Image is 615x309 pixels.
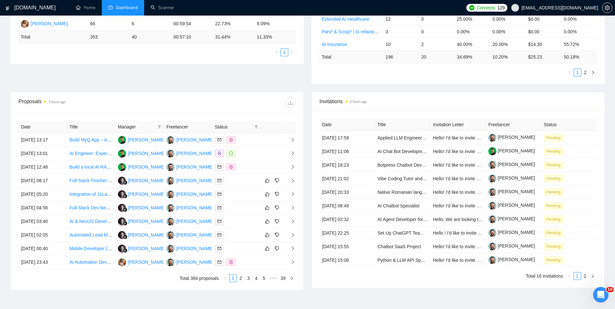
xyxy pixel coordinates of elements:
[490,13,525,25] td: 0.00%
[488,135,535,140] a: [PERSON_NAME]
[67,133,115,147] td: Build MyQ App – AI Golf Coach & Business Coach (Glide + Make + OpenAI)
[383,25,419,38] td: 3
[118,191,165,196] a: SS[PERSON_NAME]
[275,246,279,251] span: dislike
[118,164,165,169] a: MB[PERSON_NAME]
[574,272,581,280] a: 1
[591,274,595,278] span: right
[118,150,165,156] a: MB[PERSON_NAME]
[488,215,496,223] img: c1-JWQDXWEy3CnA6sRtFzzU22paoDq5cZnWyBNc3HWqwvuW0qNnjm1CMP-YmbEEtPC
[69,178,222,183] a: Full-Stack Finisher: Polish & Ship 5 (80% Complete) MVPs in a 5-Day Sprint
[118,232,165,237] a: SS[PERSON_NAME]
[118,123,155,130] span: Manager
[128,136,165,143] div: [PERSON_NAME]
[166,164,214,169] a: VK[PERSON_NAME]
[275,219,279,224] span: dislike
[275,205,279,210] span: dislike
[488,229,496,237] img: c1-JWQDXWEy3CnA6sRtFzzU22paoDq5cZnWyBNc3HWqwvuW0qNnjm1CMP-YmbEEtPC
[377,190,494,195] a: Native Romanian language conversation recording project
[166,246,214,251] a: VK[PERSON_NAME]
[88,31,129,43] td: 353
[454,13,490,25] td: 25.00%
[237,275,244,282] a: 2
[581,272,589,280] li: 2
[123,180,127,185] img: gigradar-bm.png
[488,242,496,250] img: c1-JWQDXWEy3CnA6sRtFzzU22paoDq5cZnWyBNc3HWqwvuW0qNnjm1CMP-YmbEEtPC
[156,122,163,132] span: filter
[128,231,165,238] div: [PERSON_NAME]
[488,174,496,182] img: c1-JWQDXWEy3CnA6sRtFzzU22paoDq5cZnWyBNc3HWqwvuW0qNnjm1CMP-YmbEEtPC
[166,178,214,183] a: VK[PERSON_NAME]
[544,175,563,182] span: Pending
[544,149,566,154] a: Pending
[288,274,296,282] button: right
[488,230,535,235] a: [PERSON_NAME]
[273,49,281,56] button: left
[217,192,221,196] span: mail
[5,3,10,13] img: logo
[567,274,571,278] span: left
[273,177,281,184] button: dislike
[602,3,612,13] button: setting
[166,163,175,171] img: VK
[377,230,500,236] a: Set Up ChatGPT Team Version & Initial Project Configuration
[176,191,214,198] div: [PERSON_NAME]
[118,246,165,251] a: SS[PERSON_NAME]
[254,17,296,31] td: 9.09%
[123,207,127,212] img: gigradar-bm.png
[541,118,597,131] th: Status
[118,137,165,142] a: MB[PERSON_NAME]
[215,123,252,130] span: Status
[254,125,258,129] span: filter
[217,247,221,250] span: mail
[544,229,563,237] span: Pending
[488,243,535,248] a: [PERSON_NAME]
[118,258,126,266] img: AV
[377,135,461,140] a: Applied LLM Engineer (Prompt Specialist)
[573,272,581,280] li: 1
[263,190,271,198] button: like
[589,272,597,280] li: Next Page
[69,164,206,170] a: Build a local AI RAG application with complex Document Processing
[419,13,454,25] td: 0
[263,245,271,252] button: like
[265,219,270,224] span: like
[118,149,126,158] img: MB
[488,216,535,221] a: [PERSON_NAME]
[69,259,224,265] a: AI Automation Developer Needed – Build Guest Guidebook Generator (MVP)
[430,118,486,131] th: Invitation Letter
[118,190,126,198] img: SS
[118,204,126,212] img: SS
[253,275,260,282] a: 4
[263,204,271,212] button: like
[273,231,281,239] button: dislike
[488,175,535,181] a: [PERSON_NAME]
[488,189,535,194] a: [PERSON_NAME]
[544,162,566,167] a: Pending
[544,176,566,181] a: Pending
[568,71,572,74] span: left
[252,274,260,282] li: 4
[253,122,260,132] span: filter
[88,17,129,31] td: 66
[123,194,127,198] img: gigradar-bm.png
[281,49,288,56] li: 1
[375,145,430,158] td: AI Chat Bot Development for Online Traders
[48,100,66,104] time: 3 hours ago
[260,274,268,282] li: 5
[21,21,68,26] a: AV[PERSON_NAME]
[377,162,434,168] a: Botpress Chatbot Developer
[377,176,493,181] a: Vibe Coding Tutor and Pair Programming Partner Needed
[118,205,165,210] a: SS[PERSON_NAME]
[544,148,563,155] span: Pending
[419,38,454,50] td: 2
[278,274,288,282] li: 39
[419,25,454,38] td: 0
[591,71,595,74] span: right
[544,135,566,140] a: Pending
[497,4,504,11] span: 129
[602,5,612,10] span: setting
[544,216,566,222] a: Pending
[454,50,490,63] td: 34.69 %
[21,20,29,28] img: AV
